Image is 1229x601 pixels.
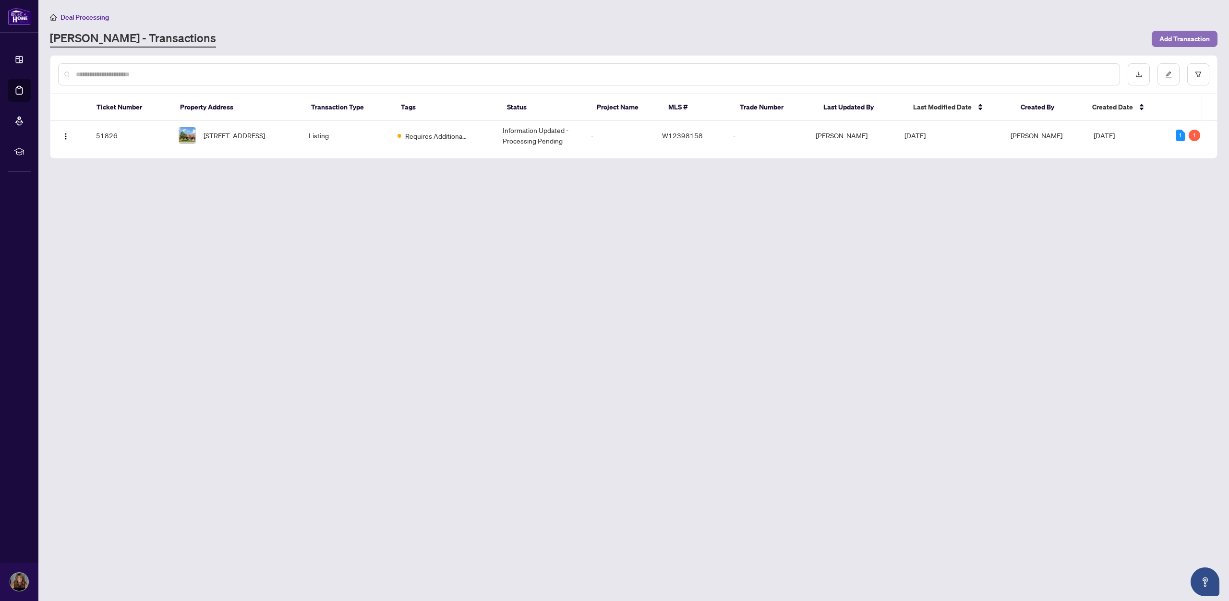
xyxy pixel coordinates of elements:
th: Ticket Number [89,94,172,121]
span: edit [1165,71,1172,78]
th: Property Address [172,94,304,121]
span: Requires Additional Docs [405,131,468,141]
button: Logo [58,128,73,143]
span: filter [1195,71,1202,78]
td: - [725,121,808,150]
button: Open asap [1191,567,1219,596]
span: [DATE] [1094,131,1115,140]
img: thumbnail-img [179,127,195,144]
th: Transaction Type [303,94,393,121]
th: Created Date [1084,94,1168,121]
span: Add Transaction [1159,31,1210,47]
a: [PERSON_NAME] - Transactions [50,30,216,48]
td: 51826 [88,121,171,150]
button: Add Transaction [1152,31,1217,47]
div: 1 [1176,130,1185,141]
th: Last Updated By [816,94,905,121]
th: Status [499,94,589,121]
span: download [1135,71,1142,78]
td: - [583,121,654,150]
span: [STREET_ADDRESS] [204,130,265,141]
span: Deal Processing [60,13,109,22]
th: MLS # [661,94,732,121]
span: [PERSON_NAME] [1011,131,1062,140]
td: Listing [301,121,390,150]
span: Created Date [1092,102,1133,112]
td: Information Updated - Processing Pending [495,121,584,150]
img: Logo [62,132,70,140]
div: 1 [1189,130,1200,141]
span: home [50,14,57,21]
th: Trade Number [732,94,816,121]
span: W12398158 [662,131,703,140]
span: [DATE] [904,131,926,140]
button: download [1128,63,1150,85]
img: logo [8,7,31,25]
img: Profile Icon [10,573,28,591]
button: filter [1187,63,1209,85]
th: Tags [393,94,499,121]
th: Project Name [589,94,661,121]
th: Created By [1013,94,1084,121]
span: Last Modified Date [913,102,972,112]
td: [PERSON_NAME] [808,121,897,150]
th: Last Modified Date [905,94,1013,121]
button: edit [1157,63,1180,85]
